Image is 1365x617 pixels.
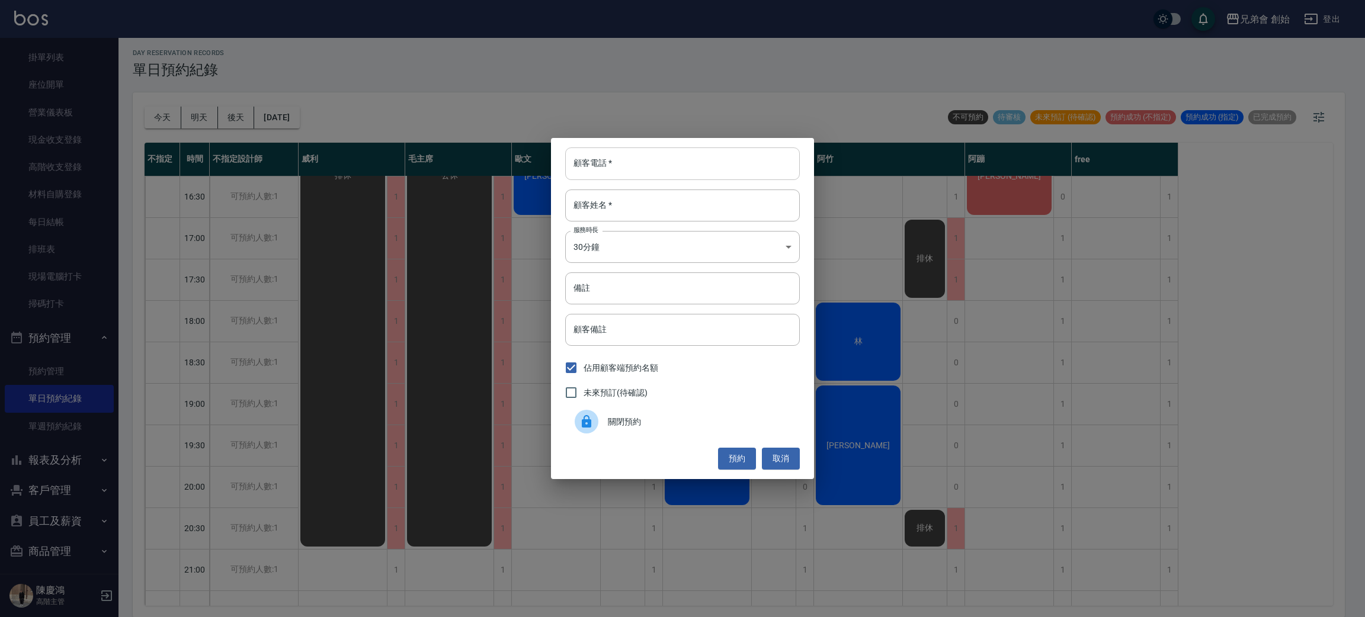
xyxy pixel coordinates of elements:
div: 關閉預約 [565,405,800,438]
button: 取消 [762,448,800,470]
label: 服務時長 [573,226,598,234]
span: 未來預訂(待確認) [584,387,648,399]
span: 佔用顧客端預約名額 [584,362,658,374]
div: 30分鐘 [565,231,800,263]
span: 關閉預約 [608,416,790,428]
button: 預約 [718,448,756,470]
